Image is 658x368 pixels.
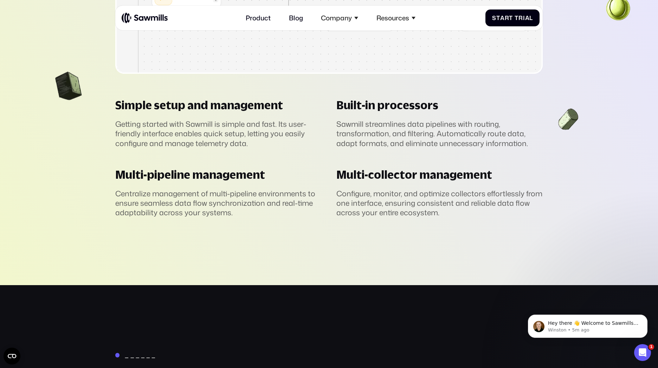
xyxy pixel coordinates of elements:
[31,27,121,33] p: Message from Winston, sent 5m ago
[500,14,505,21] span: a
[509,14,513,21] span: t
[485,9,540,26] a: StartTrial
[321,14,352,22] div: Company
[336,168,492,182] div: Multi-collector management
[115,119,322,148] div: Getting started with Sawmill is simple and fast. Its user-friendly interface enables quick setup,...
[518,14,523,21] span: r
[336,119,543,148] div: Sawmill streamlines data pipelines with routing, transformation, and filtering. Automatically rou...
[336,98,438,112] div: Built-in processors
[376,14,409,22] div: Resources
[496,14,500,21] span: t
[124,351,156,360] div: ______
[523,14,525,21] span: i
[492,14,496,21] span: S
[372,9,420,27] div: Resources
[505,14,509,21] span: r
[649,344,654,350] span: 1
[634,344,651,361] iframe: Intercom live chat
[515,14,518,21] span: T
[316,9,363,27] div: Company
[4,348,20,364] button: Open CMP widget
[517,300,658,349] iframe: Intercom notifications message
[115,168,265,182] div: Multi-pipeline management
[525,14,530,21] span: a
[336,189,543,218] div: Configure, monitor, and optimize collectors effortlessly from one interface, ensuring consistent ...
[284,9,308,27] a: Blog
[529,14,533,21] span: l
[31,20,121,61] span: Hey there 👋 Welcome to Sawmills. The smart telemetry management platform that solves cost, qualit...
[241,9,276,27] a: Product
[115,189,322,218] div: Centralize management of multi-pipeline environments to ensure seamless data flow synchronization...
[115,98,283,112] div: Simple setup and management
